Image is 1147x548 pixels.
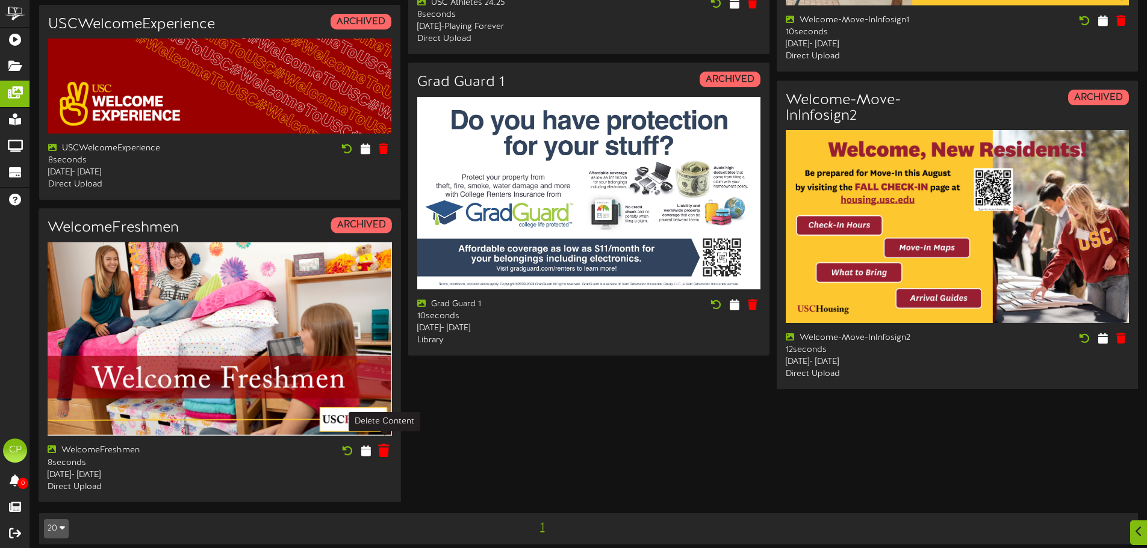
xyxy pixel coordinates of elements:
h3: WelcomeFreshmen [48,220,179,236]
div: Library [417,334,580,346]
img: 59b910f8-8583-4548-af60-7b9af26a6df9.jpg [48,242,392,436]
div: 8 seconds [48,457,211,469]
strong: ARCHIVED [706,74,754,85]
h3: Welcome-Move-InInfosign2 [786,93,948,125]
div: [DATE] - [DATE] [786,38,948,51]
h3: USCWelcomeExperience [48,17,215,32]
div: USCWelcomeExperience [48,143,211,155]
div: Direct Upload [48,179,211,191]
strong: ARCHIVED [337,220,386,230]
div: [DATE] - [DATE] [417,322,580,334]
img: e9c02b2c-0241-4bb0-9fbb-2e75a0fc5ad8.jpg [786,130,1129,323]
div: Direct Upload [48,481,211,493]
span: 0 [17,478,28,489]
div: [DATE] - [DATE] [786,356,948,368]
div: 12 seconds [786,344,948,356]
div: 10 seconds [786,26,948,38]
div: Direct Upload [417,33,580,45]
div: Welcome-Move-InInfosign2 [786,332,948,344]
div: Grad Guard 1 [417,298,580,310]
div: Welcome-Move-InInfosign1 [786,14,948,26]
div: 10 seconds [417,310,580,322]
span: 1 [537,521,547,534]
button: 20 [44,519,69,538]
div: [DATE] - [DATE] [48,167,211,179]
strong: ARCHIVED [337,16,385,27]
div: [DATE] - [DATE] [48,469,211,481]
img: f026dd21-3493-4f91-aece-58b28412ce17.jpg [48,38,391,134]
div: [DATE] - Playing Forever [417,21,580,33]
div: CP [3,439,27,463]
div: WelcomeFreshmen [48,445,211,457]
div: Direct Upload [786,368,948,380]
img: 97c61a88-b3c6-4e9f-89b2-007e6b46b841.jpg [417,97,760,290]
strong: ARCHIVED [1074,92,1123,103]
div: 8 seconds [48,155,211,167]
div: 8 seconds [417,9,580,21]
div: Direct Upload [786,51,948,63]
h3: Grad Guard 1 [417,75,505,90]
